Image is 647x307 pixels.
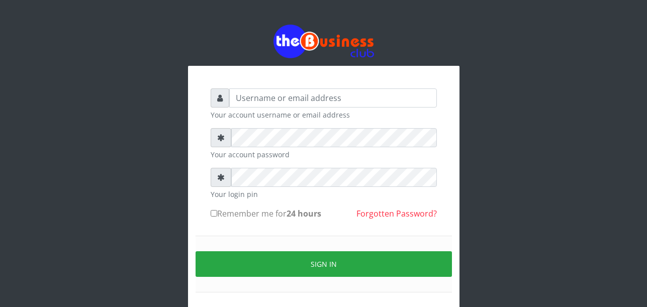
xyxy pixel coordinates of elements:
[356,208,437,219] a: Forgotten Password?
[229,88,437,108] input: Username or email address
[196,251,452,277] button: Sign in
[211,210,217,217] input: Remember me for24 hours
[211,110,437,120] small: Your account username or email address
[287,208,321,219] b: 24 hours
[211,208,321,220] label: Remember me for
[211,189,437,199] small: Your login pin
[211,149,437,160] small: Your account password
